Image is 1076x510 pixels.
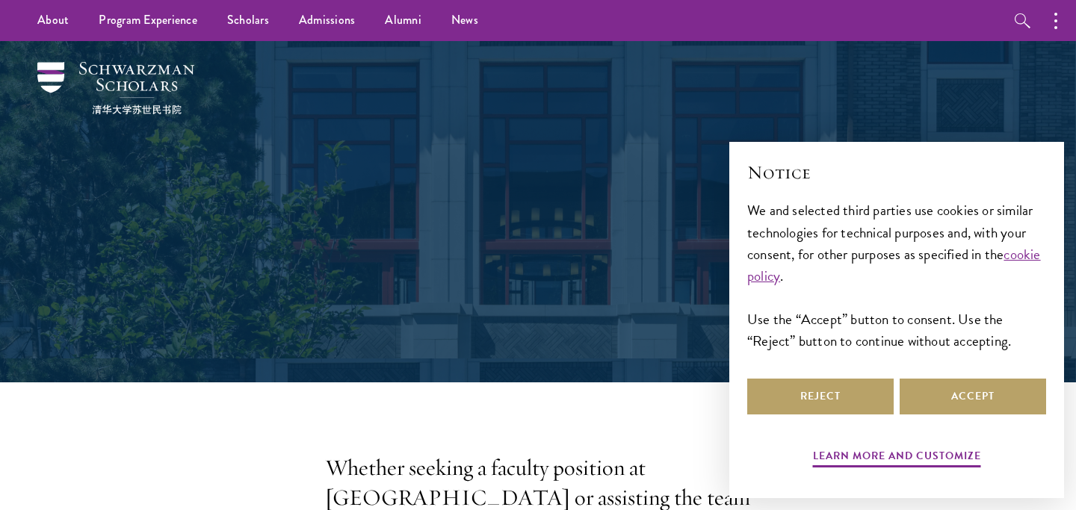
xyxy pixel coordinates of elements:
[747,243,1041,287] a: cookie policy
[747,199,1046,351] div: We and selected third parties use cookies or similar technologies for technical purposes and, wit...
[813,447,981,470] button: Learn more and customize
[900,379,1046,414] button: Accept
[747,160,1046,185] h2: Notice
[37,62,194,114] img: Schwarzman Scholars
[747,379,894,414] button: Reject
